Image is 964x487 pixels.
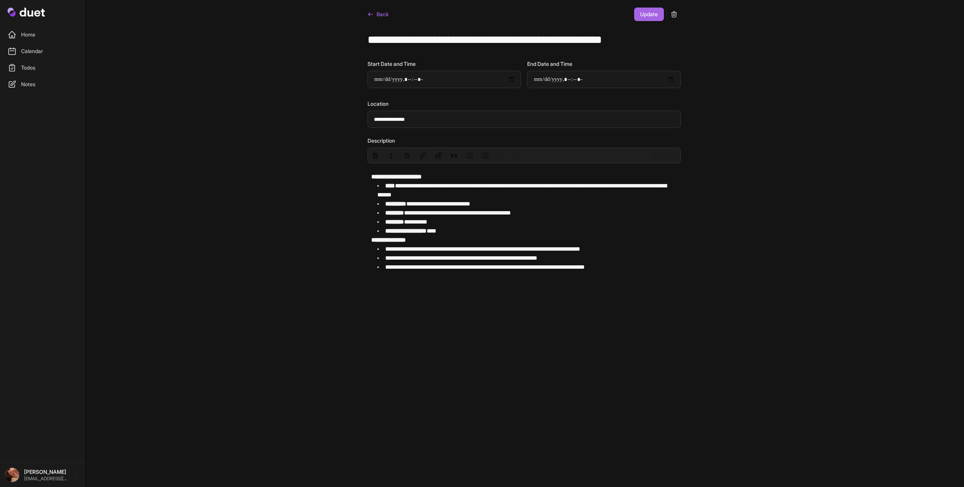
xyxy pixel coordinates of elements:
[634,8,664,21] button: Update
[462,148,478,163] button: Bullets
[477,148,493,163] button: Numbers
[446,148,462,163] button: Quote
[5,44,79,59] a: Calendar
[415,148,431,163] button: Link
[5,27,79,42] a: Home
[509,148,525,163] button: Increase Level
[384,148,400,163] button: Italic
[368,8,389,21] a: Back
[665,148,680,163] button: Redo
[24,468,67,476] p: [PERSON_NAME]
[368,60,521,68] label: Start Date and Time
[649,148,665,163] button: Undo
[430,148,446,163] button: Heading
[368,100,681,108] label: Location
[24,476,67,482] p: [EMAIL_ADDRESS][DOMAIN_NAME]
[368,137,681,145] label: Description
[527,60,681,68] label: End Date and Time
[368,148,384,163] button: Bold
[5,60,79,75] a: Todos
[493,148,509,163] button: Decrease Level
[5,467,20,482] img: image.jpg
[5,77,79,92] a: Notes
[5,467,79,482] a: [PERSON_NAME] [EMAIL_ADDRESS][DOMAIN_NAME]
[399,148,415,163] button: Strikethrough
